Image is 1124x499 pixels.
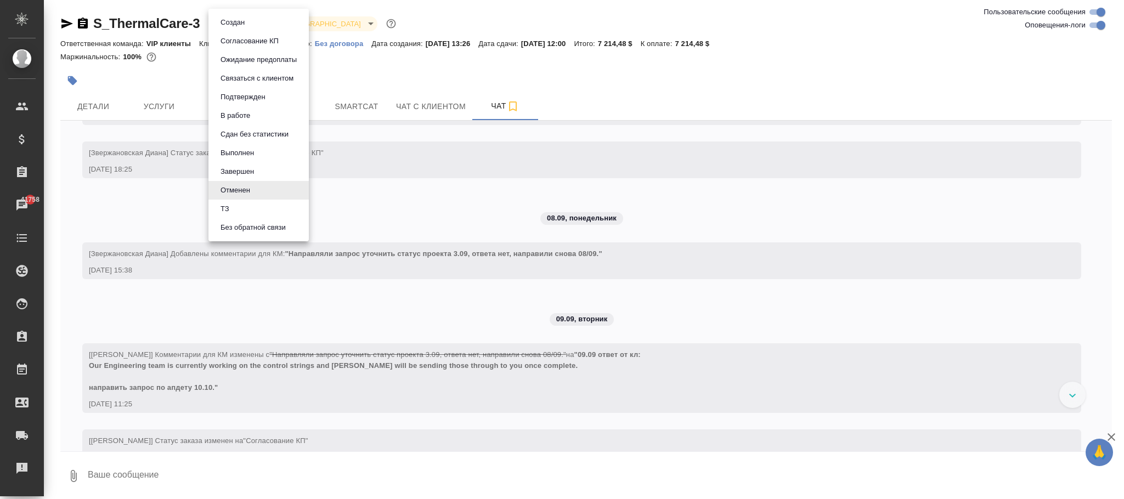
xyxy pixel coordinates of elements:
[217,166,257,178] button: Завершен
[217,54,300,66] button: Ожидание предоплаты
[217,35,282,47] button: Согласование КП
[217,128,292,140] button: Сдан без статистики
[217,147,257,159] button: Выполнен
[217,72,297,84] button: Связаться с клиентом
[217,184,253,196] button: Отменен
[217,91,269,103] button: Подтвержден
[217,222,289,234] button: Без обратной связи
[217,203,233,215] button: ТЗ
[217,110,253,122] button: В работе
[217,16,248,29] button: Создан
